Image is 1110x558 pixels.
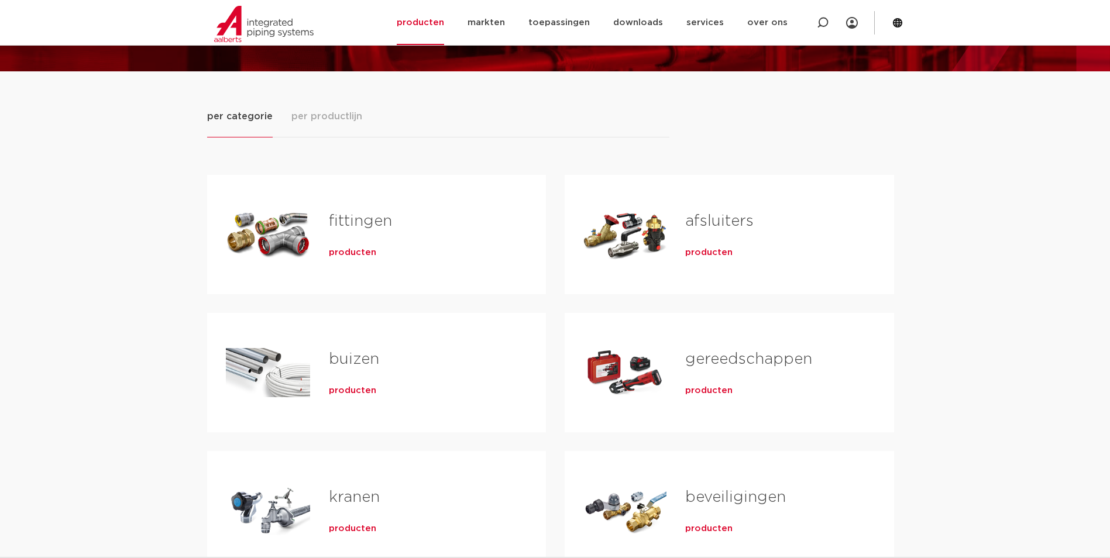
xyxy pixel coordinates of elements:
a: producten [329,523,376,535]
a: producten [329,247,376,259]
a: producten [329,385,376,397]
a: producten [685,247,733,259]
a: producten [685,385,733,397]
a: kranen [329,490,380,505]
span: per productlijn [291,109,362,123]
a: fittingen [329,213,392,229]
a: afsluiters [685,213,754,229]
a: gereedschappen [685,352,812,367]
a: buizen [329,352,379,367]
a: beveiligingen [685,490,786,505]
span: per categorie [207,109,273,123]
a: producten [685,523,733,535]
